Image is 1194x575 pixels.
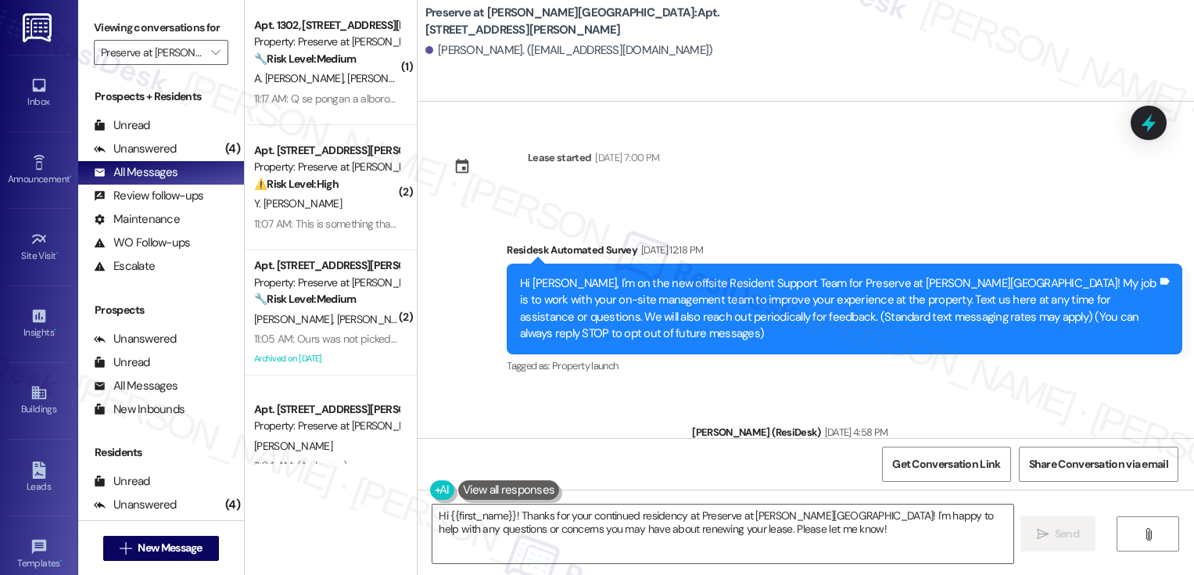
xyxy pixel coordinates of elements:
span: Send [1055,526,1079,542]
div: Archived on [DATE] [253,349,400,368]
div: Property: Preserve at [PERSON_NAME][GEOGRAPHIC_DATA] [254,418,399,434]
div: Escalate [94,258,155,275]
div: Apt. 1302, [STREET_ADDRESS][PERSON_NAME] [254,17,399,34]
div: 11:07 AM: This is something that I pay for every rent , if they are not going to do it I would li... [254,217,853,231]
span: [PERSON_NAME] [336,312,419,326]
a: Leads [8,457,70,499]
div: Apt. [STREET_ADDRESS][PERSON_NAME] [254,142,399,159]
span: • [70,171,72,182]
strong: ⚠️ Risk Level: High [254,177,339,191]
div: Prospects [78,302,244,318]
span: New Message [138,540,202,556]
div: Maintenance [94,211,180,228]
div: All Messages [94,164,177,181]
a: Inbox [8,72,70,114]
button: Get Conversation Link [882,447,1010,482]
div: Unanswered [94,497,177,513]
div: Hi [PERSON_NAME], I'm on the new offsite Resident Support Team for Preserve at [PERSON_NAME][GEOG... [520,275,1157,343]
textarea: Hi {{first_name}}! Thanks for your continued residency at Preserve at [PERSON_NAME][GEOGRAPHIC_DA... [432,505,1013,563]
div: Apt. [STREET_ADDRESS][PERSON_NAME] [254,257,399,274]
a: Insights • [8,303,70,345]
div: Property: Preserve at [PERSON_NAME][GEOGRAPHIC_DATA] [254,159,399,175]
div: Prospects + Residents [78,88,244,105]
span: • [54,325,56,336]
div: 11:04 AM: (An Image) [254,458,346,473]
span: [PERSON_NAME] [PERSON_NAME] [347,71,506,85]
div: Unread [94,117,150,134]
i:  [1037,528,1049,541]
div: Unanswered [94,141,177,157]
span: [PERSON_NAME] [254,439,332,453]
div: Property: Preserve at [PERSON_NAME][GEOGRAPHIC_DATA] [254,275,399,291]
div: (4) [221,493,244,517]
strong: 🔧 Risk Level: Medium [254,52,356,66]
span: • [60,555,63,566]
img: ResiDesk Logo [23,13,55,42]
i:  [120,542,131,555]
div: Unread [94,473,150,490]
div: [PERSON_NAME]. ([EMAIL_ADDRESS][DOMAIN_NAME]) [425,42,713,59]
div: Property: Preserve at [PERSON_NAME][GEOGRAPHIC_DATA] [254,34,399,50]
i:  [1142,528,1154,541]
span: A. [PERSON_NAME] [254,71,347,85]
div: WO Follow-ups [94,235,190,251]
a: Site Visit • [8,226,70,268]
label: Viewing conversations for [94,16,228,40]
div: All Messages [94,378,177,394]
div: 11:17 AM: Q se pongan a alborotarme q estoy loca por ir a quejarme por la cochina de la lavandería 😒 [254,92,711,106]
div: Review follow-ups [94,188,203,204]
span: Y. [PERSON_NAME] [254,196,342,210]
span: [PERSON_NAME] [254,312,337,326]
div: Residesk Automated Survey [507,242,1182,264]
div: Lease started [528,149,592,166]
div: Tagged as: [507,354,1182,377]
div: Apt. [STREET_ADDRESS][PERSON_NAME] [254,401,399,418]
div: [DATE] 4:58 PM [821,424,888,440]
div: [DATE] 12:18 PM [637,242,703,258]
button: New Message [103,536,219,561]
button: Share Conversation via email [1019,447,1178,482]
input: All communities [101,40,203,65]
div: [PERSON_NAME] (ResiDesk) [692,424,1182,446]
span: • [56,248,59,259]
button: Send [1020,516,1096,552]
div: Unread [94,354,150,371]
div: [DATE] 7:00 PM [591,149,659,166]
span: Property launch [552,359,618,372]
span: Get Conversation Link [892,456,1000,473]
div: 11:05 AM: Ours was not picked up. But our neighbors was. Can we be informed when they decide not ... [254,332,783,346]
i:  [211,46,220,59]
b: Preserve at [PERSON_NAME][GEOGRAPHIC_DATA]: Apt. [STREET_ADDRESS][PERSON_NAME] [425,5,738,38]
a: Buildings [8,379,70,422]
div: Unanswered [94,331,177,347]
span: Share Conversation via email [1029,456,1168,473]
div: (4) [221,137,244,161]
div: New Inbounds [94,401,185,418]
div: Residents [78,444,244,461]
strong: 🔧 Risk Level: Medium [254,292,356,306]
